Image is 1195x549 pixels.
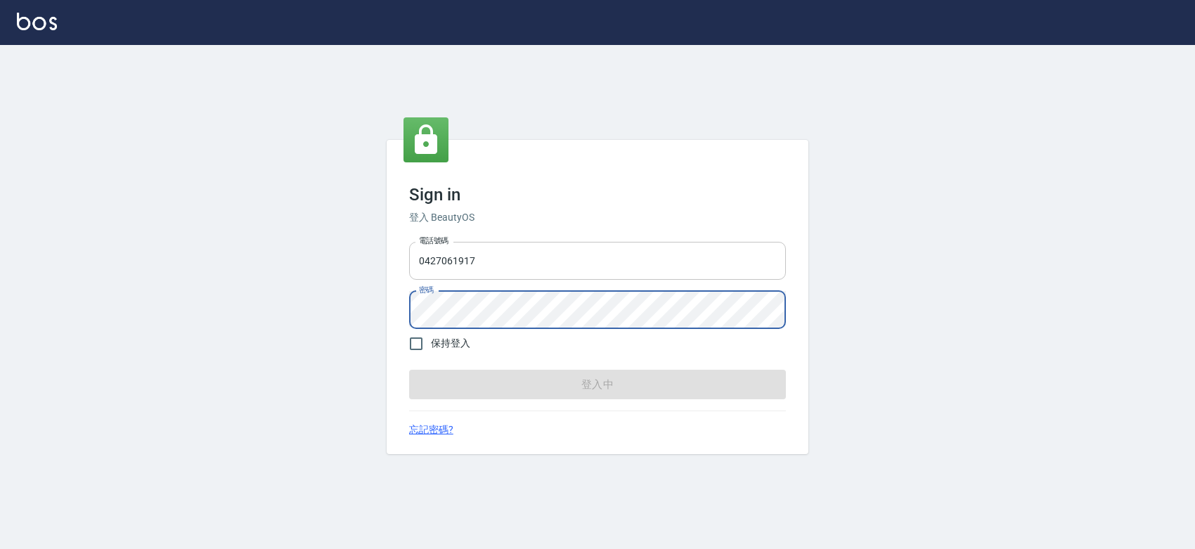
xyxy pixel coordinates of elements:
a: 忘記密碼? [409,422,453,437]
label: 電話號碼 [419,235,448,246]
h3: Sign in [409,185,786,205]
h6: 登入 BeautyOS [409,210,786,225]
span: 保持登入 [431,336,470,351]
label: 密碼 [419,285,434,295]
img: Logo [17,13,57,30]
